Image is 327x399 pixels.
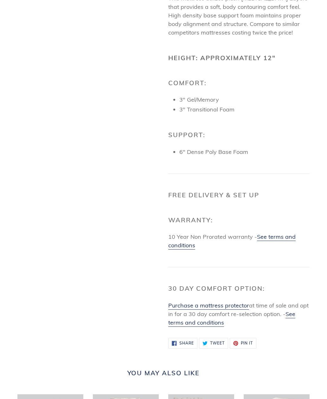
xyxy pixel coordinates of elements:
span: Pin it [241,342,253,345]
h2: Warranty: [168,217,310,224]
li: 3" Gel/Memory [179,96,310,104]
a: Purchase a mattress protector [168,302,249,310]
b: Height: Approximately 12" [168,54,276,62]
h2: You may also like [17,370,310,377]
h2: Support: [168,131,310,139]
a: See terms and conditions [168,311,295,327]
span: 6" Dense Poly Base Foam [179,149,248,156]
p: 10 Year Non Prorated warranty - [168,233,310,250]
h2: 30 Day Comfort Option: [168,285,310,293]
span: Tweet [210,342,225,345]
h2: Comfort: [168,79,310,87]
span: Share [179,342,194,345]
li: 3" Transitional Foam [179,105,310,114]
h2: Free Delivery & Set Up [168,192,310,199]
p: at time of sale and opt in for a 30 day comfort re-selection option. - [168,301,310,327]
